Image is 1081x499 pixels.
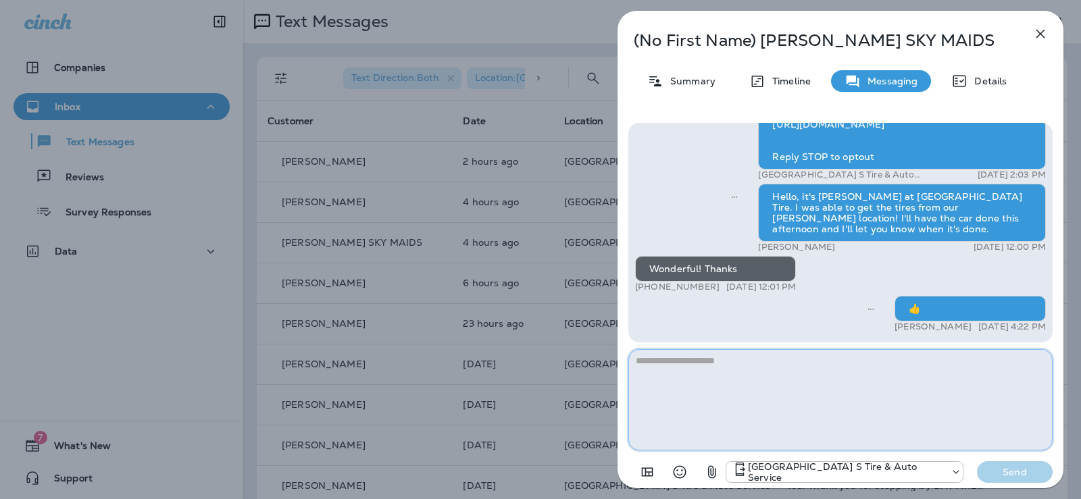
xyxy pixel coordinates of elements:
span: Sent [868,302,874,314]
p: Details [967,76,1007,86]
div: Hello, it's [PERSON_NAME] at [GEOGRAPHIC_DATA] Tire. I was able to get the tires from our [PERSON... [758,184,1046,242]
div: +1 (301) 975-0024 [726,461,963,483]
p: [PERSON_NAME] [758,242,835,253]
button: Select an emoji [666,458,693,485]
p: [GEOGRAPHIC_DATA] S Tire & Auto Service [758,169,930,180]
p: Summary [663,76,715,86]
p: [PERSON_NAME] [895,321,972,332]
p: [DATE] 4:22 PM [978,321,1046,332]
p: [DATE] 12:00 PM [974,242,1046,253]
p: [GEOGRAPHIC_DATA] S Tire & Auto Service [748,461,944,483]
button: Add in a premade template [634,458,661,485]
p: Messaging [861,76,917,86]
div: 👍 [895,296,1046,321]
p: (No First Name) [PERSON_NAME] SKY MAIDS [634,31,1003,50]
p: [PHONE_NUMBER] [635,282,720,292]
p: [DATE] 2:03 PM [978,169,1046,180]
p: Timeline [765,76,811,86]
p: [DATE] 12:01 PM [726,282,796,292]
div: Wonderful! Thanks [635,256,796,282]
span: Sent [731,190,738,202]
